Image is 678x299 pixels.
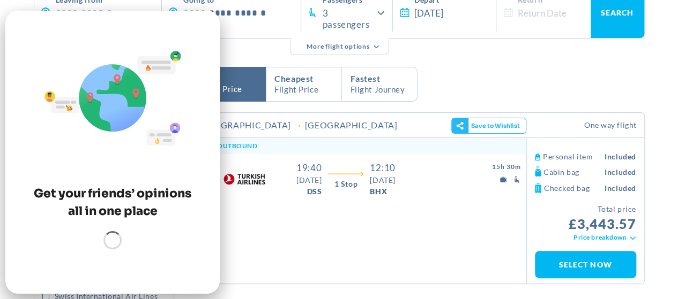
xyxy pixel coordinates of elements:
span: Cheapest [266,67,341,100]
span: [GEOGRAPHIC_DATA] [305,120,398,130]
gamitee-draggable-frame: Joyned Window [5,11,220,294]
a: Select Now [535,251,636,278]
strong: outbound [217,142,257,150]
div: included [605,152,636,162]
span: 3 passengers [323,7,374,30]
div: One way Flight [584,120,637,130]
span: £3,443.57 [569,203,636,231]
span: BHX [370,187,387,196]
a: 1 Stop [322,179,370,189]
small: Flight Journey [350,85,405,95]
a: Price Breakdown [569,232,636,242]
a: BestFlight Price [190,67,266,102]
img: Turkish Airlines [220,165,269,193]
span: 1.2 2 [400,120,412,130]
gamitee-button: Get your friends' opinions [451,118,526,134]
span: DSS [307,187,322,196]
span: Best [190,67,266,99]
span: 12:10 [370,162,395,173]
a: More flight options [290,38,389,55]
small: Flight Price [198,84,255,94]
div: included [605,167,636,177]
span: [DATE] [370,174,395,186]
small: Total Price [569,203,636,214]
a: FastestFlight Journey [342,67,416,101]
span: [GEOGRAPHIC_DATA] [198,120,295,130]
span: [DATE] [296,174,322,186]
small: Flight Price [274,85,330,95]
span: 15H 30M [491,164,520,170]
div: cabin bag [543,167,579,177]
div: included [605,183,636,193]
span: 19:40 [296,162,322,173]
span: Fastest [342,67,416,100]
div: personal item [543,152,593,162]
div: checked bag [544,183,590,193]
a: CheapestFlight Price [266,67,341,101]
